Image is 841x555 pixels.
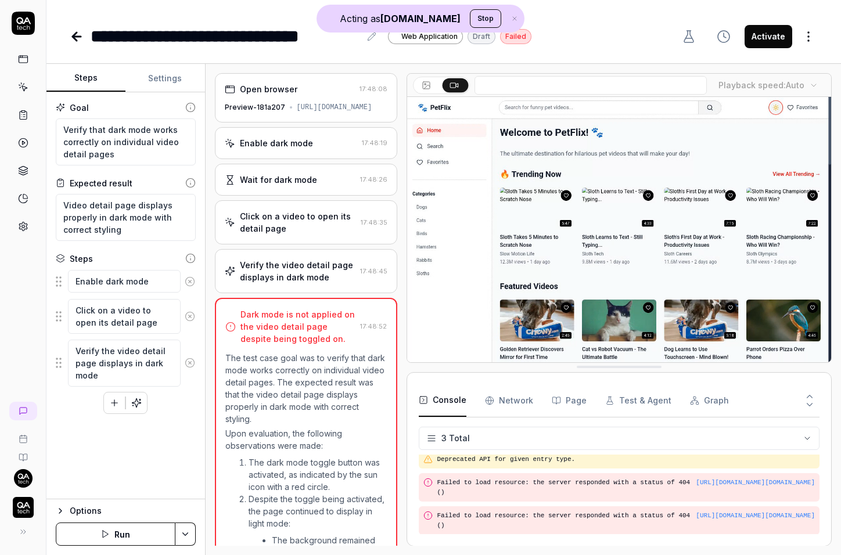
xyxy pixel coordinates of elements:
[13,497,34,518] img: QA Tech Logo
[360,267,387,275] time: 17:48:45
[240,174,317,186] div: Wait for dark mode
[181,351,200,374] button: Remove step
[56,269,196,294] div: Suggestions
[125,64,204,92] button: Settings
[56,504,196,518] button: Options
[419,384,466,417] button: Console
[470,9,501,28] button: Stop
[297,102,372,113] div: [URL][DOMAIN_NAME]
[360,175,387,183] time: 17:48:26
[240,210,356,235] div: Click on a video to open its detail page
[225,427,387,452] p: Upon evaluation, the following observations were made:
[605,384,671,417] button: Test & Agent
[5,488,41,520] button: QA Tech Logo
[240,259,355,283] div: Verify the video detail page displays in dark mode
[240,308,355,345] div: Dark mode is not applied on the video detail page despite being toggled on.
[70,504,196,518] div: Options
[360,85,387,93] time: 17:48:08
[362,139,387,147] time: 17:48:19
[56,339,196,387] div: Suggestions
[361,218,387,226] time: 17:48:35
[70,253,93,265] div: Steps
[9,402,37,420] a: New conversation
[56,522,175,546] button: Run
[552,384,587,417] button: Page
[240,137,313,149] div: Enable dark mode
[437,511,815,530] pre: Failed to load resource: the server responded with a status of 404 ()
[360,322,387,330] time: 17:48:52
[14,469,33,488] img: 7ccf6c19-61ad-4a6c-8811-018b02a1b829.jpg
[181,305,200,328] button: Remove step
[710,25,738,48] button: View version history
[225,352,387,425] p: The test case goal was to verify that dark mode works correctly on individual video detail pages....
[46,64,125,92] button: Steps
[696,511,815,521] button: [URL][DOMAIN_NAME][DOMAIN_NAME]
[500,29,531,44] div: Failed
[437,478,815,497] pre: Failed to load resource: the server responded with a status of 404 ()
[468,29,495,44] div: Draft
[181,270,200,293] button: Remove step
[249,456,387,493] li: The dark mode toggle button was activated, as indicated by the sun icon with a red circle.
[718,79,804,91] div: Playback speed:
[70,177,132,189] div: Expected result
[437,455,815,464] pre: Deprecated API for given entry type.
[401,31,458,42] span: Web Application
[745,25,792,48] button: Activate
[56,298,196,334] div: Suggestions
[70,102,89,114] div: Goal
[5,444,41,462] a: Documentation
[225,102,285,113] div: Preview-181a207
[5,425,41,444] a: Book a call with us
[690,384,729,417] button: Graph
[388,28,463,44] a: Web Application
[696,478,815,488] button: [URL][DOMAIN_NAME][DOMAIN_NAME]
[240,83,297,95] div: Open browser
[485,384,533,417] button: Network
